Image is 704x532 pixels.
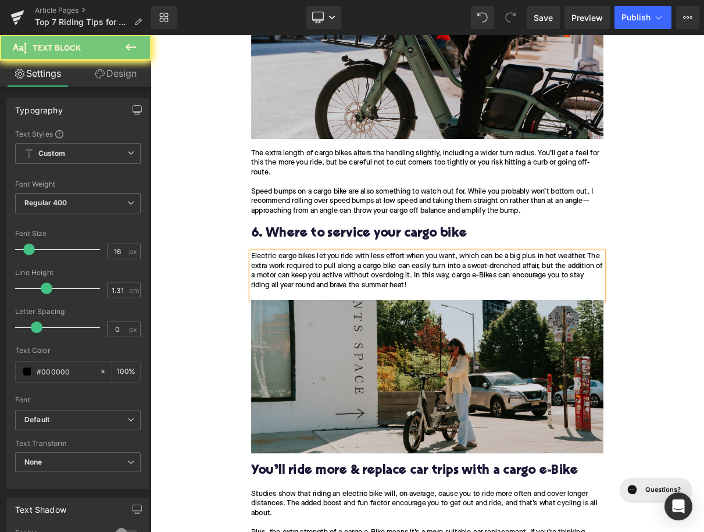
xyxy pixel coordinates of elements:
b: Custom [38,149,65,159]
p: Electric cargo bikes let you ride with less effort when you want, which can be a big plus in hot ... [128,276,576,324]
span: Preview [571,12,603,24]
button: Publish [614,6,671,29]
span: Top 7 Riding Tips for Electric Cargo Bikes [35,17,129,27]
div: Font [15,396,141,404]
span: Text Block [33,43,81,52]
span: Save [534,12,553,24]
b: Regular 400 [24,198,67,207]
h2: 6. Where to service your cargo bike [128,244,576,262]
div: Text Shadow [15,498,66,515]
div: Letter Spacing [15,308,141,316]
div: The extra length of cargo bikes alters the handling slightly, including a wider turn radius. You’... [128,144,576,181]
button: Open gorgias live chat [6,4,97,34]
button: Undo [471,6,494,29]
div: Text Transform [15,440,141,448]
a: Article Pages [35,6,151,15]
div: Line Height [15,269,141,277]
div: Text Styles [15,129,141,138]
div: Text Color [15,347,141,355]
button: Redo [499,6,522,29]
span: px [129,248,139,255]
div: Font Weight [15,180,141,188]
button: More [676,6,699,29]
h1: Questions? [38,13,83,25]
a: Preview [564,6,610,29]
div: % [112,362,140,382]
span: Publish [621,13,651,22]
div: Font Size [15,230,141,238]
img: Woman with Specialized electric cargo bike on sidewalk [128,337,576,531]
a: New Library [151,6,177,29]
div: Typography [15,99,63,115]
div: Speed bumps on a cargo bike are also something to watch out for. While you probably won’t bottom ... [128,132,576,230]
b: None [24,458,42,466]
i: Default [24,415,49,425]
div: Open Intercom Messenger [664,492,692,520]
span: em [129,287,139,294]
input: Color [37,365,94,378]
span: px [129,326,139,333]
a: Design [78,60,153,87]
